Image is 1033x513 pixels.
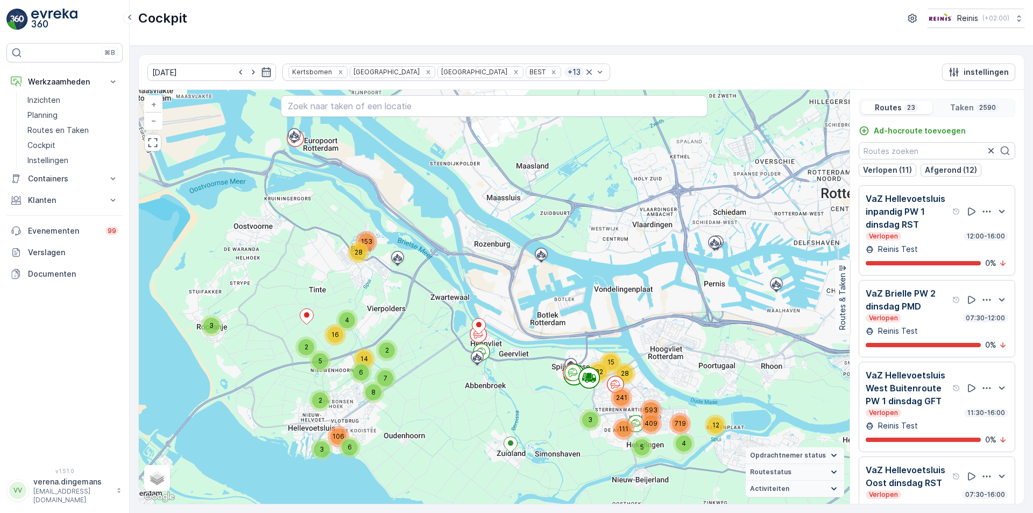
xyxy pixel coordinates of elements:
[866,463,950,489] p: VaZ Hellevoetsluis Oost dinsdag RST
[746,481,844,497] summary: Activiteiten
[876,420,918,431] p: Reinis Test
[866,287,950,313] p: VaZ Brielle PW 2 dinsdag PMD
[952,472,961,481] div: help tooltippictogram
[6,220,123,242] a: Evenementen99
[145,96,161,113] a: In zoomen
[332,432,344,440] span: 106
[145,113,161,129] a: Uitzoomen
[682,439,686,447] span: 4
[348,443,352,451] span: 6
[141,490,177,504] img: Google
[348,242,369,263] div: 28
[295,336,317,358] div: 2
[319,396,322,404] span: 2
[952,207,961,216] div: help tooltippictogram
[201,315,222,336] div: 3
[6,71,123,93] button: Werkzaamheden
[705,414,726,436] div: 12
[27,110,58,121] p: Planning
[874,125,966,136] p: Ad-hocroute toevoegen
[23,108,123,123] a: Planning
[108,227,116,235] p: 99
[23,123,123,138] a: Routes en Taken
[27,125,89,136] p: Routes en Taken
[876,502,918,513] p: Reinis Test
[309,390,331,411] div: 2
[33,476,111,487] p: verena.dingemans
[966,409,1006,417] p: 11:30-16:00
[950,102,974,113] p: Taken
[859,164,916,177] button: Verlopen (11)
[376,340,398,361] div: 2
[339,437,360,458] div: 6
[985,434,996,445] p: 0 %
[645,419,657,427] span: 409
[548,68,560,76] div: Remove BEST
[350,67,421,77] div: [GEOGRAPHIC_DATA]
[669,413,691,434] div: 719
[422,68,434,76] div: Remove Prullenbakken
[875,102,902,113] p: Routes
[906,103,916,112] p: 23
[746,464,844,481] summary: Routestatus
[588,416,592,424] span: 3
[281,95,707,117] input: Zoek naar taken of een locatie
[355,248,363,256] span: 28
[966,232,1006,241] p: 12:00-16:00
[360,355,368,363] span: 14
[209,321,214,329] span: 3
[151,100,156,109] span: +
[964,490,1006,499] p: 07:30-16:00
[600,352,621,373] div: 15
[978,103,997,112] p: 2590
[614,363,635,384] div: 28
[510,68,522,76] div: Remove Huis aan Huis
[331,331,339,339] span: 16
[964,67,1009,78] p: instellingen
[868,314,899,322] p: Verlopen
[28,247,118,258] p: Verslagen
[335,68,346,76] div: Remove Kertsbomen
[837,273,848,330] p: Routes & Taken
[320,445,324,453] span: 3
[868,409,899,417] p: Verlopen
[31,9,77,30] img: logo_light-DOdMpM7g.png
[23,138,123,153] a: Cockpit
[673,433,695,454] div: 4
[925,165,977,175] p: Afgerond (12)
[6,242,123,263] a: Verslagen
[138,10,187,27] p: Cockpit
[9,482,26,499] div: VV
[6,168,123,189] button: Containers
[336,310,358,331] div: 4
[640,399,662,421] div: 593
[611,387,632,409] div: 241
[876,326,918,336] p: Reinis Test
[104,48,115,57] p: ⌘B
[6,263,123,285] a: Documenten
[957,13,978,24] p: Reinis
[526,67,547,77] div: BEST
[33,487,111,504] p: [EMAIL_ADDRESS][DOMAIN_NAME]
[28,76,101,87] p: Werkzaamheden
[588,361,610,383] div: 82
[361,237,372,245] span: 153
[311,439,332,460] div: 3
[985,258,996,269] p: 0 %
[750,451,826,460] span: Opdrachtnemer status
[619,425,628,433] span: 111
[645,406,657,414] span: 593
[374,368,396,389] div: 7
[305,343,308,351] span: 2
[28,269,118,279] p: Documenten
[27,140,55,151] p: Cockpit
[868,232,899,241] p: Verlopen
[859,125,966,136] a: Ad-hocroute toevoegen
[613,418,634,440] div: 111
[319,357,322,365] span: 5
[363,382,384,403] div: 8
[866,192,950,231] p: VaZ Hellevoetsluis inpandig PW 1 dinsdag RST
[712,421,719,429] span: 12
[147,64,276,81] input: dd/mm/yyyy
[876,244,918,255] p: Reinis Test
